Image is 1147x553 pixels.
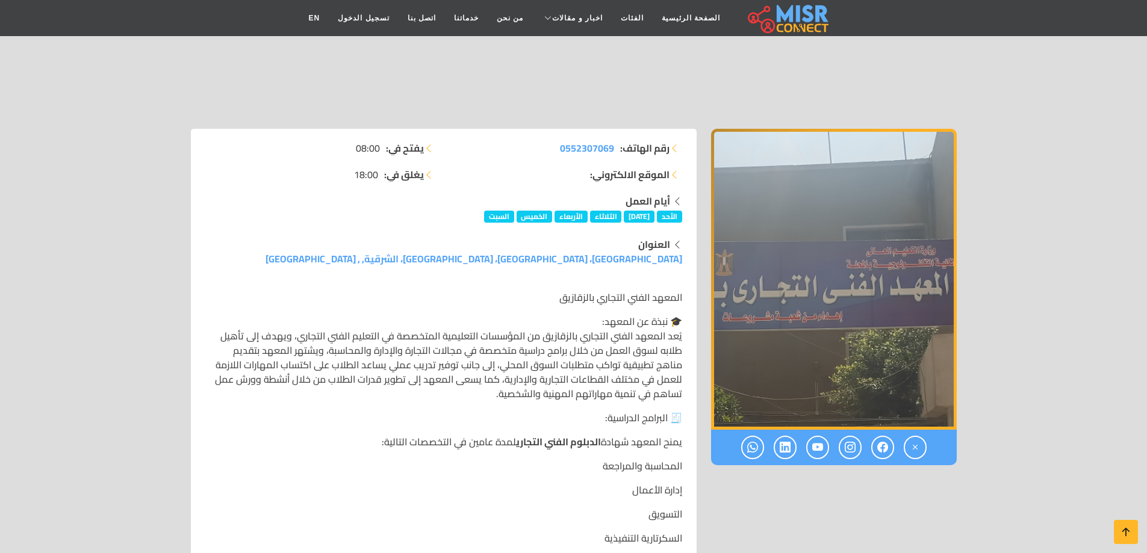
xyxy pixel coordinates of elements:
span: 08:00 [356,141,380,155]
span: الأربعاء [555,211,588,223]
strong: الموقع الالكتروني: [590,167,670,182]
span: الثلاثاء [590,211,622,223]
a: خدماتنا [445,7,488,29]
span: الخميس [517,211,553,223]
strong: أيام العمل [626,192,670,210]
a: [GEOGRAPHIC_DATA]، [GEOGRAPHIC_DATA]، [GEOGRAPHIC_DATA]، الشرقية, , [GEOGRAPHIC_DATA] [266,250,682,268]
a: الصفحة الرئيسية [653,7,729,29]
p: السكرتارية التنفيذية [205,531,682,545]
strong: الدبلوم الفني التجاري [516,433,601,451]
strong: يفتح في: [386,141,424,155]
div: 1 / 1 [711,129,957,430]
strong: يغلق في: [384,167,424,182]
p: 🎓 نبذة عن المعهد: يُعد المعهد الفني التجاري بالزقازيق من المؤسسات التعليمية المتخصصة في التعليم ا... [205,314,682,401]
span: السبت [484,211,514,223]
p: إدارة الأعمال [205,483,682,497]
p: التسويق [205,507,682,521]
span: 0552307069 [560,139,614,157]
span: الأحد [657,211,682,223]
p: المحاسبة والمراجعة [205,459,682,473]
p: يمنح المعهد شهادة لمدة عامين في التخصصات التالية: [205,434,682,449]
strong: العنوان [638,235,670,253]
img: main.misr_connect [748,3,828,33]
span: اخبار و مقالات [552,13,603,23]
a: 0552307069 [560,141,614,155]
a: اخبار و مقالات [532,7,612,29]
p: 🧾 البرامج الدراسية: [205,410,682,425]
p: المعهد الفني التجاري بالزقازيق [205,290,682,304]
a: اتصل بنا [399,7,445,29]
strong: رقم الهاتف: [620,141,670,155]
a: تسجيل الدخول [329,7,398,29]
img: المعهد الفني التجاري بالزقازيق [711,129,957,430]
a: من نحن [488,7,532,29]
a: الفئات [612,7,653,29]
a: EN [300,7,329,29]
span: 18:00 [354,167,378,182]
span: [DATE] [624,211,654,223]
